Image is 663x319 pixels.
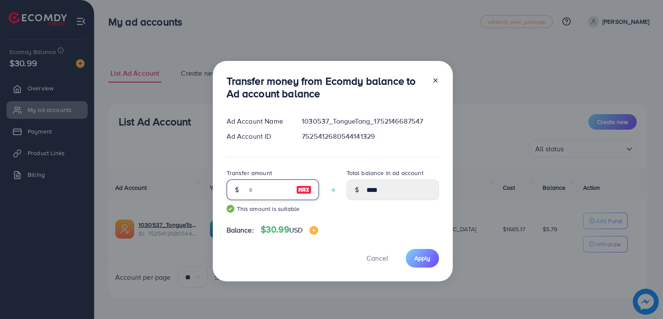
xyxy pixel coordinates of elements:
small: This amount is suitable [227,204,319,213]
button: Apply [406,249,439,268]
h3: Transfer money from Ecomdy balance to Ad account balance [227,75,425,100]
span: Cancel [366,253,388,263]
span: Apply [414,254,430,262]
div: 1030537_TongueTang_1752146687547 [295,116,445,126]
div: Ad Account Name [220,116,295,126]
label: Total balance in ad account [347,169,423,177]
span: Balance: [227,225,254,235]
div: 7525412680544141329 [295,131,445,141]
button: Cancel [356,249,399,268]
img: guide [227,205,234,213]
span: USD [289,225,303,235]
div: Ad Account ID [220,131,295,141]
h4: $30.99 [261,224,318,235]
img: image [296,185,312,195]
img: image [309,226,318,235]
label: Transfer amount [227,169,272,177]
